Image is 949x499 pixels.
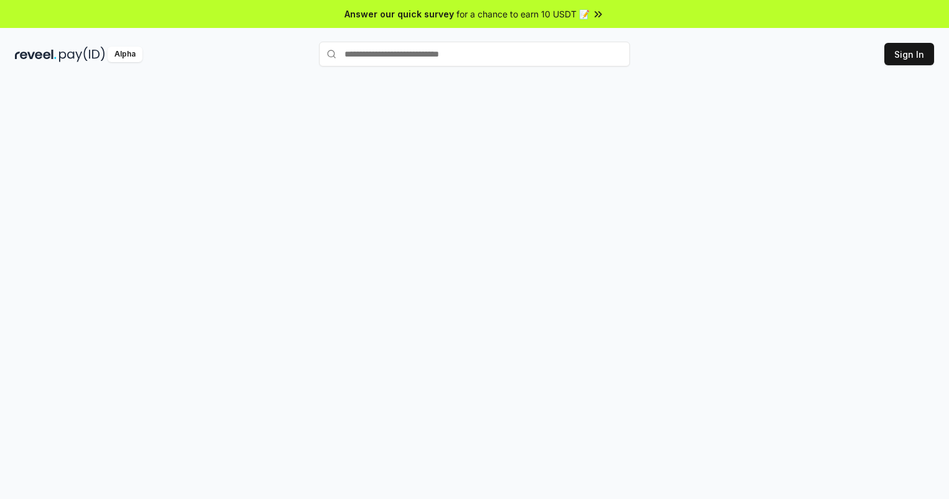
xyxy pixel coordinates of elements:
img: pay_id [59,47,105,62]
span: Answer our quick survey [345,7,454,21]
div: Alpha [108,47,142,62]
img: reveel_dark [15,47,57,62]
span: for a chance to earn 10 USDT 📝 [456,7,590,21]
button: Sign In [884,43,934,65]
